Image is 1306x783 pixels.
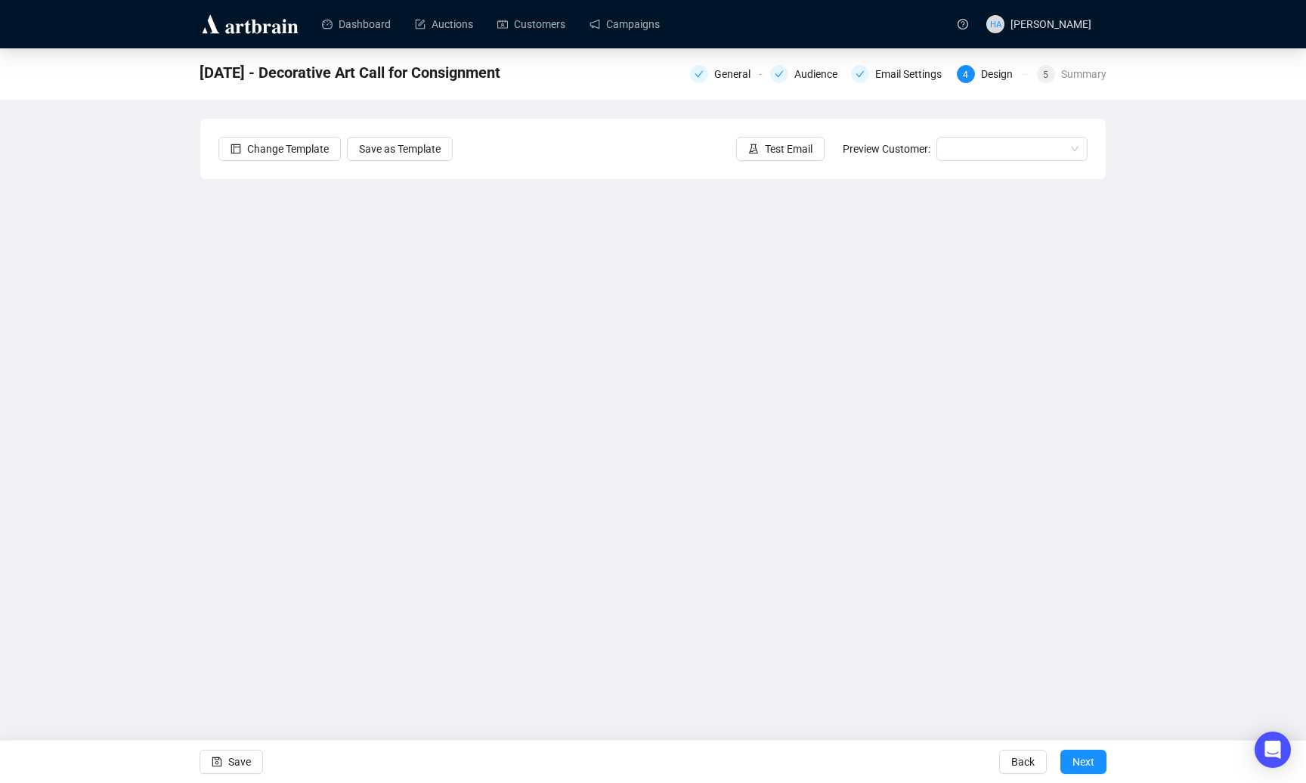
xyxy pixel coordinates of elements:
[856,70,865,79] span: check
[770,65,841,83] div: Audience
[957,65,1028,83] div: 4Design
[851,65,948,83] div: Email Settings
[1255,732,1291,768] div: Open Intercom Messenger
[963,70,968,80] span: 4
[359,141,441,157] span: Save as Template
[736,137,825,161] button: Test Email
[1010,18,1091,30] span: [PERSON_NAME]
[1060,750,1106,774] button: Next
[200,750,263,774] button: Save
[231,144,241,154] span: layout
[1037,65,1106,83] div: 5Summary
[200,60,500,85] span: 10/16/25 - Decorative Art Call for Consignment
[1061,65,1106,83] div: Summary
[695,70,704,79] span: check
[775,70,784,79] span: check
[958,19,968,29] span: question-circle
[228,741,251,783] span: Save
[843,143,930,155] span: Preview Customer:
[415,5,473,44] a: Auctions
[200,12,301,36] img: logo
[497,5,565,44] a: Customers
[1011,741,1035,783] span: Back
[1072,741,1094,783] span: Next
[247,141,329,157] span: Change Template
[999,750,1047,774] button: Back
[714,65,760,83] div: General
[989,17,1001,31] span: HA
[748,144,759,154] span: experiment
[1043,70,1048,80] span: 5
[690,65,761,83] div: General
[875,65,951,83] div: Email Settings
[765,141,812,157] span: Test Email
[981,65,1022,83] div: Design
[218,137,341,161] button: Change Template
[590,5,660,44] a: Campaigns
[794,65,846,83] div: Audience
[322,5,391,44] a: Dashboard
[347,137,453,161] button: Save as Template
[212,757,222,767] span: save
